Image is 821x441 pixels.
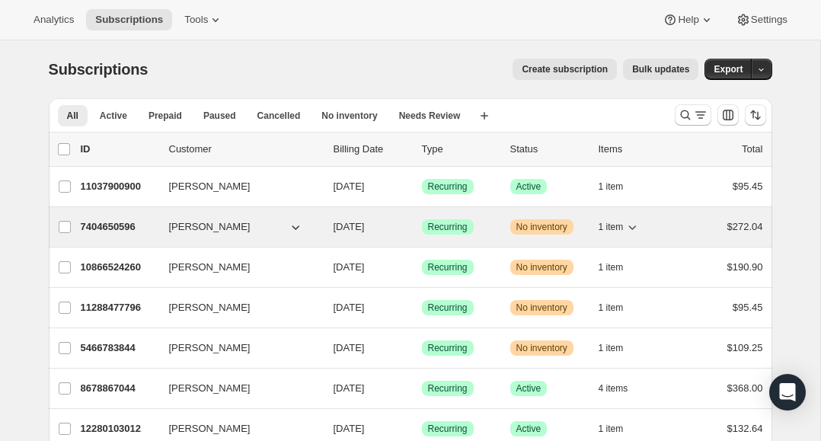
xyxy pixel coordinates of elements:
p: Total [742,142,762,157]
p: 12280103012 [81,421,157,436]
p: 5466783844 [81,340,157,356]
span: [PERSON_NAME] [169,179,251,194]
span: Help [678,14,698,26]
p: Status [510,142,586,157]
button: Settings [727,9,797,30]
span: Cancelled [257,110,301,122]
span: 1 item [599,302,624,314]
span: Analytics [34,14,74,26]
span: Recurring [428,221,468,233]
div: 8678867044[PERSON_NAME][DATE]SuccessRecurringSuccessActive4 items$368.00 [81,378,763,399]
button: Search and filter results [675,104,711,126]
span: Recurring [428,261,468,273]
p: Customer [169,142,321,157]
span: $95.45 [733,302,763,313]
p: 8678867044 [81,381,157,396]
p: Billing Date [334,142,410,157]
span: 1 item [599,342,624,354]
div: 11037900900[PERSON_NAME][DATE]SuccessRecurringSuccessActive1 item$95.45 [81,176,763,197]
span: Tools [184,14,208,26]
button: [PERSON_NAME] [160,376,312,401]
button: Analytics [24,9,83,30]
button: Sort the results [745,104,766,126]
button: 4 items [599,378,645,399]
span: [DATE] [334,221,365,232]
div: Open Intercom Messenger [769,374,806,411]
button: 1 item [599,216,641,238]
button: Help [653,9,723,30]
span: Recurring [428,423,468,435]
span: Needs Review [399,110,461,122]
button: [PERSON_NAME] [160,174,312,199]
span: [DATE] [334,382,365,394]
span: Active [516,181,541,193]
button: 1 item [599,176,641,197]
span: [DATE] [334,181,365,192]
span: Paused [203,110,236,122]
span: No inventory [321,110,377,122]
button: [PERSON_NAME] [160,255,312,280]
button: [PERSON_NAME] [160,336,312,360]
span: Recurring [428,342,468,354]
span: Export [714,63,743,75]
p: 7404650596 [81,219,157,235]
div: IDCustomerBilling DateTypeStatusItemsTotal [81,142,763,157]
div: 5466783844[PERSON_NAME][DATE]SuccessRecurringWarningNo inventory1 item$109.25 [81,337,763,359]
button: Tools [175,9,232,30]
span: $95.45 [733,181,763,192]
button: Customize table column order and visibility [717,104,739,126]
span: Recurring [428,382,468,395]
span: Recurring [428,181,468,193]
span: 1 item [599,221,624,233]
div: 10866524260[PERSON_NAME][DATE]SuccessRecurringWarningNo inventory1 item$190.90 [81,257,763,278]
button: 1 item [599,418,641,439]
span: Prepaid [149,110,182,122]
span: Subscriptions [49,61,149,78]
button: 1 item [599,337,641,359]
span: No inventory [516,261,567,273]
span: Bulk updates [632,63,689,75]
span: [DATE] [334,302,365,313]
span: $132.64 [727,423,763,434]
div: 11288477796[PERSON_NAME][DATE]SuccessRecurringWarningNo inventory1 item$95.45 [81,297,763,318]
span: $109.25 [727,342,763,353]
button: Create new view [472,105,497,126]
span: [PERSON_NAME] [169,381,251,396]
button: 1 item [599,297,641,318]
span: Recurring [428,302,468,314]
span: 1 item [599,261,624,273]
p: 11288477796 [81,300,157,315]
button: [PERSON_NAME] [160,296,312,320]
span: Create subscription [522,63,608,75]
span: Settings [751,14,787,26]
div: Items [599,142,675,157]
button: [PERSON_NAME] [160,417,312,441]
span: [DATE] [334,342,365,353]
span: Active [516,423,541,435]
button: 1 item [599,257,641,278]
span: $368.00 [727,382,763,394]
button: Bulk updates [623,59,698,80]
span: No inventory [516,221,567,233]
span: 4 items [599,382,628,395]
button: Create subscription [513,59,617,80]
span: All [67,110,78,122]
span: [DATE] [334,261,365,273]
span: [PERSON_NAME] [169,340,251,356]
span: No inventory [516,302,567,314]
span: 1 item [599,181,624,193]
span: 1 item [599,423,624,435]
span: [PERSON_NAME] [169,219,251,235]
p: 10866524260 [81,260,157,275]
span: [PERSON_NAME] [169,421,251,436]
button: Export [704,59,752,80]
span: Active [516,382,541,395]
span: Subscriptions [95,14,163,26]
button: Subscriptions [86,9,172,30]
div: 7404650596[PERSON_NAME][DATE]SuccessRecurringWarningNo inventory1 item$272.04 [81,216,763,238]
span: [PERSON_NAME] [169,260,251,275]
span: Active [100,110,127,122]
p: 11037900900 [81,179,157,194]
span: $190.90 [727,261,763,273]
p: ID [81,142,157,157]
